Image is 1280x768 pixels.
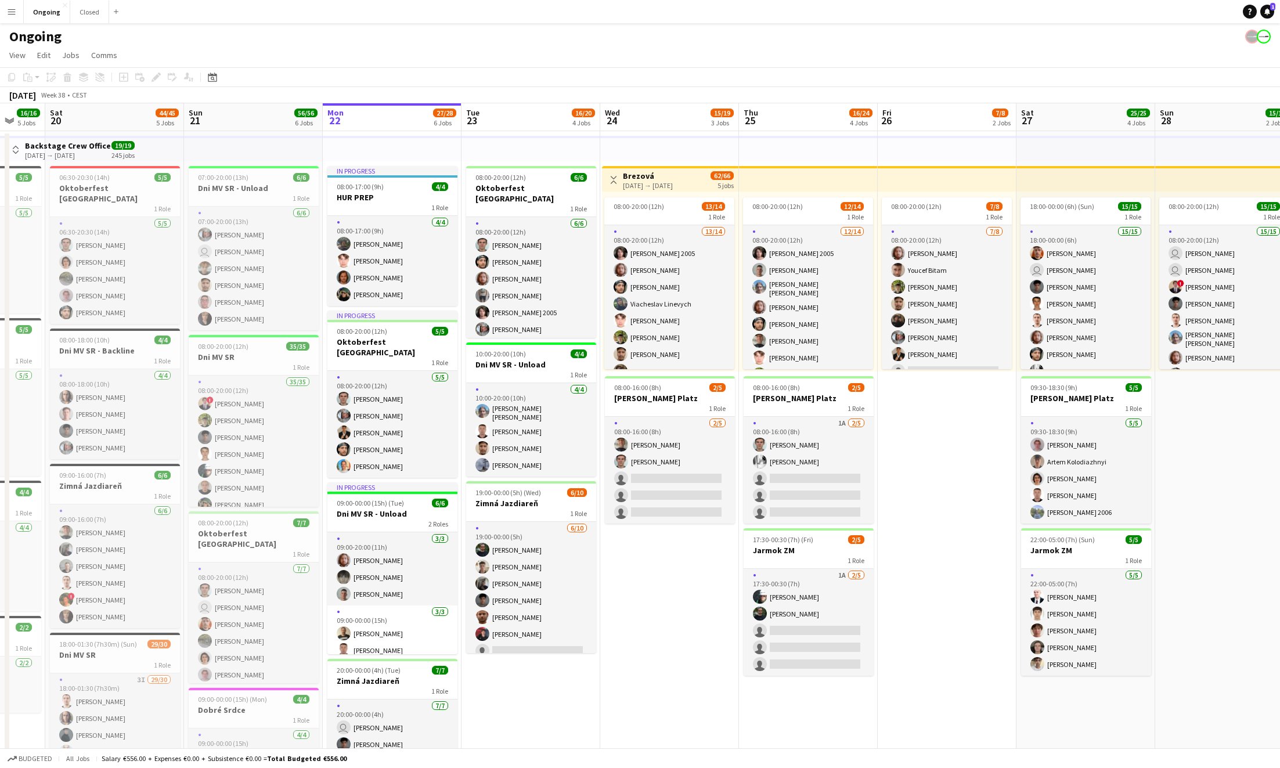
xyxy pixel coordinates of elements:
[37,50,51,60] span: Edit
[466,481,596,653] app-job-card: 19:00-00:00 (5h) (Wed)6/10Zimná Jazdiareň1 Role6/1019:00-00:00 (5h)[PERSON_NAME][PERSON_NAME][PER...
[16,623,32,632] span: 2/2
[605,376,735,524] div: 08:00-16:00 (8h)2/5[PERSON_NAME] Platz1 Role2/508:00-16:00 (8h)[PERSON_NAME][PERSON_NAME]
[466,342,596,477] app-job-card: 10:00-20:00 (10h)4/4Dni MV SR - Unload1 Role4/410:00-20:00 (10h)[PERSON_NAME] [PERSON_NAME][PERSO...
[50,464,180,628] app-job-card: 09:00-16:00 (7h)6/6Zimná Jazdiareň1 Role6/609:00-16:00 (7h)[PERSON_NAME][PERSON_NAME][PERSON_NAME...
[189,183,319,193] h3: Dni MV SR - Unload
[50,504,180,628] app-card-role: 6/609:00-16:00 (7h)[PERSON_NAME][PERSON_NAME][PERSON_NAME][PERSON_NAME]![PERSON_NAME][PERSON_NAME]
[986,212,1003,221] span: 1 Role
[428,520,448,528] span: 2 Roles
[16,173,32,182] span: 5/5
[59,336,110,344] span: 08:00-18:00 (10h)
[882,197,1012,369] app-job-card: 08:00-20:00 (12h)7/81 Role7/808:00-20:00 (12h)[PERSON_NAME]Youcef Bitam[PERSON_NAME][PERSON_NAME]...
[327,605,457,679] app-card-role: 3/309:00-00:00 (15h)[PERSON_NAME][PERSON_NAME]
[15,644,32,652] span: 1 Role
[604,197,734,369] app-job-card: 08:00-20:00 (12h)13/141 Role13/1408:00-20:00 (12h)[PERSON_NAME] 2005[PERSON_NAME][PERSON_NAME]Via...
[891,202,942,211] span: 08:00-20:00 (12h)
[24,1,70,23] button: Ongoing
[154,204,171,213] span: 1 Role
[293,716,309,724] span: 1 Role
[1021,569,1151,676] app-card-role: 5/522:00-05:00 (7h)[PERSON_NAME][PERSON_NAME][PERSON_NAME][PERSON_NAME][PERSON_NAME]
[570,509,587,518] span: 1 Role
[198,695,267,704] span: 09:00-00:00 (15h) (Mon)
[711,118,733,127] div: 3 Jobs
[1160,107,1174,118] span: Sun
[154,356,171,365] span: 1 Role
[9,89,36,101] div: [DATE]
[614,202,664,211] span: 08:00-20:00 (12h)
[154,173,171,182] span: 5/5
[50,217,180,324] app-card-role: 5/506:30-20:30 (14h)[PERSON_NAME][PERSON_NAME][PERSON_NAME][PERSON_NAME][PERSON_NAME]
[327,509,457,519] h3: Dni MV SR - Unload
[294,109,318,117] span: 56/56
[156,109,179,117] span: 44/45
[337,327,387,336] span: 08:00-20:00 (12h)
[33,48,55,63] a: Edit
[15,356,32,365] span: 1 Role
[1021,376,1151,524] div: 09:30-18:30 (9h)5/5[PERSON_NAME] Platz1 Role5/509:30-18:30 (9h)[PERSON_NAME]Artem Kolodiazhnyi[PE...
[50,107,63,118] span: Sat
[614,383,661,392] span: 08:00-16:00 (8h)
[16,488,32,496] span: 4/4
[327,371,457,478] app-card-role: 5/508:00-20:00 (12h)[PERSON_NAME][PERSON_NAME][PERSON_NAME][PERSON_NAME][PERSON_NAME]
[1030,202,1094,211] span: 18:00-00:00 (6h) (Sun)
[466,166,596,338] app-job-card: 08:00-20:00 (12h)6/6Oktoberfest [GEOGRAPHIC_DATA]1 Role6/608:00-20:00 (12h)[PERSON_NAME][PERSON_N...
[189,335,319,507] app-job-card: 08:00-20:00 (12h)35/35Dni MV SR1 Role35/3508:00-20:00 (12h)![PERSON_NAME][PERSON_NAME][PERSON_NAM...
[752,202,803,211] span: 08:00-20:00 (12h)
[327,532,457,605] app-card-role: 3/309:00-20:00 (11h)[PERSON_NAME][PERSON_NAME][PERSON_NAME]
[6,752,54,765] button: Budgeted
[571,349,587,358] span: 4/4
[1125,404,1142,413] span: 1 Role
[15,509,32,517] span: 1 Role
[744,417,874,524] app-card-role: 1A2/508:00-16:00 (8h)[PERSON_NAME][PERSON_NAME]
[1127,118,1149,127] div: 4 Jobs
[432,327,448,336] span: 5/5
[464,114,479,127] span: 23
[293,173,309,182] span: 6/6
[1124,212,1141,221] span: 1 Role
[48,114,63,127] span: 20
[64,754,92,763] span: All jobs
[604,225,734,500] app-card-role: 13/1408:00-20:00 (12h)[PERSON_NAME] 2005[PERSON_NAME][PERSON_NAME]Viacheslav Linevych[PERSON_NAME...
[154,471,171,479] span: 6/6
[9,50,26,60] span: View
[327,107,344,118] span: Mon
[59,173,110,182] span: 06:30-20:30 (14h)
[572,109,595,117] span: 16/20
[57,48,84,63] a: Jobs
[187,114,203,127] span: 21
[16,325,32,334] span: 5/5
[849,109,872,117] span: 16/24
[19,755,52,763] span: Budgeted
[154,336,171,344] span: 4/4
[17,109,40,117] span: 16/16
[50,166,180,324] div: 06:30-20:30 (14h)5/5Oktoberfest [GEOGRAPHIC_DATA]1 Role5/506:30-20:30 (14h)[PERSON_NAME][PERSON_N...
[189,528,319,549] h3: Oktoberfest [GEOGRAPHIC_DATA]
[744,376,874,524] div: 08:00-16:00 (8h)2/5[PERSON_NAME] Platz1 Role1A2/508:00-16:00 (8h)[PERSON_NAME][PERSON_NAME]
[475,173,526,182] span: 08:00-20:00 (12h)
[986,202,1003,211] span: 7/8
[327,482,457,654] div: In progress09:00-00:00 (15h) (Tue)6/6Dni MV SR - Unload2 Roles3/309:00-20:00 (11h)[PERSON_NAME][P...
[1030,383,1077,392] span: 09:30-18:30 (9h)
[744,528,874,676] app-job-card: 17:30-00:30 (7h) (Fri)2/5Jarmok ZM1 Role1A2/517:30-00:30 (7h)[PERSON_NAME][PERSON_NAME]
[72,91,87,99] div: CEST
[848,556,864,565] span: 1 Role
[605,107,620,118] span: Wed
[466,522,596,713] app-card-role: 6/1019:00-00:00 (5h)[PERSON_NAME][PERSON_NAME][PERSON_NAME][PERSON_NAME][PERSON_NAME][PERSON_NAME]
[189,563,319,703] app-card-role: 7/708:00-20:00 (12h)[PERSON_NAME] [PERSON_NAME][PERSON_NAME][PERSON_NAME][PERSON_NAME][PERSON_NAME]
[1177,280,1184,287] span: !
[327,166,457,306] app-job-card: In progress08:00-17:00 (9h)4/4HUR PREP1 Role4/408:00-17:00 (9h)[PERSON_NAME][PERSON_NAME][PERSON_...
[50,329,180,459] app-job-card: 08:00-18:00 (10h)4/4Dni MV SR - Backline1 Role4/408:00-18:00 (10h)[PERSON_NAME][PERSON_NAME][PERS...
[466,359,596,370] h3: Dni MV SR - Unload
[327,337,457,358] h3: Oktoberfest [GEOGRAPHIC_DATA]
[433,109,456,117] span: 27/28
[154,492,171,500] span: 1 Role
[111,141,135,150] span: 19/19
[709,404,726,413] span: 1 Role
[337,182,384,191] span: 08:00-17:00 (9h)
[207,396,214,403] span: !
